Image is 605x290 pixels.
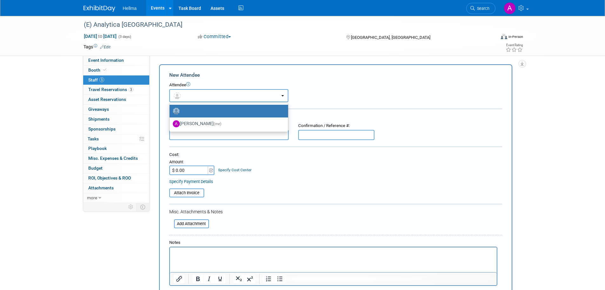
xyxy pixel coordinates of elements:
[83,193,149,203] a: more
[169,113,502,120] div: Registration / Ticket Info (optional)
[136,203,149,211] td: Toggle Event Tabs
[245,274,255,283] button: Superscript
[169,159,215,166] div: Amount
[103,68,106,72] i: Booth reservation complete
[204,274,214,283] button: Italic
[170,247,497,272] iframe: Rich Text Area
[466,3,495,14] a: Search
[82,19,486,31] div: (E) Analytica [GEOGRAPHIC_DATA]
[88,87,133,92] span: Travel Reservations
[83,95,149,104] a: Asset Reservations
[99,77,104,82] span: 5
[458,33,523,43] div: Event Format
[169,82,502,88] div: Attendee
[83,105,149,114] a: Giveaways
[169,179,213,184] a: Specify Payment Details
[83,173,149,183] a: ROI, Objectives & ROO
[97,34,103,39] span: to
[214,122,221,126] span: (me)
[83,75,149,85] a: Staff5
[100,45,111,49] a: Edit
[88,67,108,73] span: Booth
[88,175,131,180] span: ROI, Objectives & ROO
[173,108,180,115] img: Unassigned-User-Icon.png
[173,120,180,127] img: A.jpg
[215,274,225,283] button: Underline
[88,136,99,141] span: Tasks
[83,115,149,124] a: Shipments
[83,56,149,65] a: Event Information
[83,144,149,153] a: Playbook
[508,34,523,39] div: In-Person
[83,124,149,134] a: Sponsorships
[351,35,430,40] span: [GEOGRAPHIC_DATA], [GEOGRAPHIC_DATA]
[88,107,109,112] span: Giveaways
[88,97,126,102] span: Asset Reservations
[233,274,244,283] button: Subscript
[83,183,149,193] a: Attachments
[87,195,97,200] span: more
[84,44,111,50] td: Tags
[88,77,104,82] span: Staff
[274,274,285,283] button: Bullet list
[501,34,507,39] img: Format-Inperson.png
[298,123,374,129] div: Confirmation / Reference #:
[506,44,523,47] div: Event Rating
[83,85,149,95] a: Travel Reservations3
[196,33,233,40] button: Committed
[88,58,124,63] span: Event Information
[504,2,516,14] img: Amanda Moreno
[174,274,185,283] button: Insert/edit link
[88,166,103,171] span: Budget
[83,164,149,173] a: Budget
[218,168,252,172] a: Specify Cost Center
[169,152,502,158] div: Cost:
[475,6,489,11] span: Search
[125,203,137,211] td: Personalize Event Tab Strip
[263,274,274,283] button: Numbered list
[118,35,131,39] span: (3 days)
[88,156,138,161] span: Misc. Expenses & Credits
[84,33,117,39] span: [DATE] [DATE]
[88,146,107,151] span: Playbook
[173,119,282,129] label: [PERSON_NAME]
[88,126,116,131] span: Sponsorships
[169,72,502,79] div: New Attendee
[88,117,110,122] span: Shipments
[83,154,149,163] a: Misc. Expenses & Credits
[169,240,497,246] div: Notes
[88,185,114,190] span: Attachments
[123,6,137,11] span: Hellma
[169,209,502,215] div: Misc. Attachments & Notes
[84,5,115,12] img: ExhibitDay
[192,274,203,283] button: Bold
[83,66,149,75] a: Booth
[83,134,149,144] a: Tasks
[129,87,133,92] span: 3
